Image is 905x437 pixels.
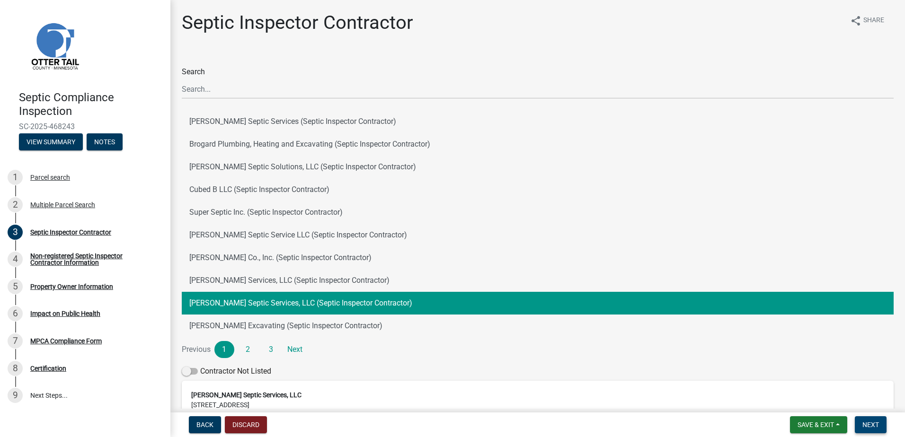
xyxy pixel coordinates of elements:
span: Share [863,15,884,26]
button: [PERSON_NAME] Excavating (Septic Inspector Contractor) [182,315,894,337]
a: 3 [261,341,281,358]
span: Back [196,421,213,428]
div: Parcel search [30,174,70,181]
div: Impact on Public Health [30,310,100,317]
button: Brogard Plumbing, Heating and Excavating (Septic Inspector Contractor) [182,133,894,156]
button: [PERSON_NAME] Septic Solutions, LLC (Septic Inspector Contractor) [182,156,894,178]
input: Search... [182,79,894,99]
button: Next [855,416,887,433]
img: Otter Tail County, Minnesota [19,10,90,81]
div: Septic Inspector Contractor [30,229,111,236]
a: Next [285,341,305,358]
button: shareShare [843,11,892,30]
a: 1 [214,341,234,358]
a: 2 [238,341,258,358]
button: [PERSON_NAME] Septic Services (Septic Inspector Contractor) [182,110,894,133]
button: [PERSON_NAME] Septic Service LLC (Septic Inspector Contractor) [182,224,894,246]
div: 3 [8,225,23,240]
button: Back [189,416,221,433]
label: Search [182,68,205,76]
wm-modal-confirm: Notes [87,139,123,146]
div: 1 [8,170,23,185]
wm-modal-confirm: Summary [19,139,83,146]
div: 6 [8,306,23,321]
button: Discard [225,416,267,433]
div: Non-registered Septic Inspector Contractor Information [30,253,155,266]
button: Super Septic Inc. (Septic Inspector Contractor) [182,201,894,224]
div: 5 [8,279,23,294]
div: 4 [8,252,23,267]
div: 2 [8,197,23,212]
i: share [850,15,861,26]
div: MPCA Compliance Form [30,338,102,344]
div: Property Owner Information [30,283,113,290]
span: Save & Exit [798,421,834,428]
button: View Summary [19,133,83,150]
div: 9 [8,388,23,403]
button: Notes [87,133,123,150]
button: Save & Exit [790,416,847,433]
strong: [PERSON_NAME] Septic Services, LLC [191,391,302,399]
button: [PERSON_NAME] Septic Services, LLC (Septic Inspector Contractor) [182,292,894,315]
div: Certification [30,365,66,372]
h4: Septic Compliance Inspection [19,91,163,118]
button: [PERSON_NAME] Services, LLC (Septic Inspector Contractor) [182,269,894,292]
nav: Page navigation [182,341,894,358]
button: Cubed B LLC (Septic Inspector Contractor) [182,178,894,201]
div: 8 [8,361,23,376]
h1: Septic Inspector Contractor [182,11,413,34]
button: [PERSON_NAME] Co., Inc. (Septic Inspector Contractor) [182,246,894,269]
div: Multiple Parcel Search [30,201,95,208]
label: Contractor Not Listed [182,366,271,377]
span: Next [862,421,879,428]
span: SC-2025-468243 [19,122,151,131]
div: 7 [8,333,23,349]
